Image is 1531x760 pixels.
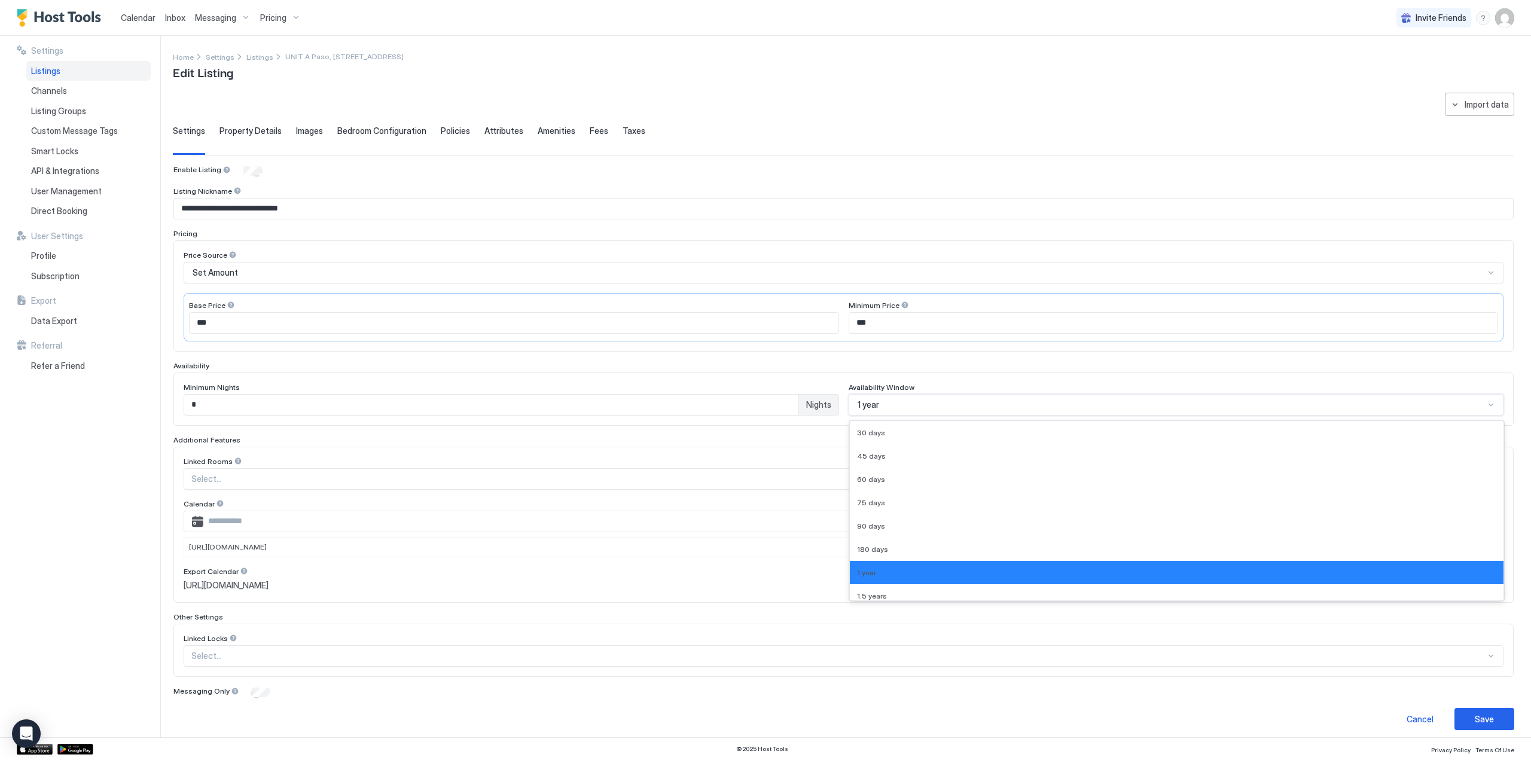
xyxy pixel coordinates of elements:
span: Fees [590,126,608,136]
a: Calendar [121,11,155,24]
span: Settings [206,53,234,62]
span: User Management [31,186,102,197]
span: Home [173,53,194,62]
a: Settings [206,50,234,63]
span: Direct Booking [31,206,87,216]
div: Breadcrumb [173,50,194,63]
button: Save [1454,708,1514,730]
a: Terms Of Use [1475,743,1514,755]
a: Data Export [26,311,151,331]
div: User profile [1495,8,1514,28]
input: Input Field [849,313,1498,333]
a: Subscription [26,266,151,286]
span: Other Settings [173,612,223,621]
a: Listings [26,61,151,81]
span: 75 days [857,498,885,507]
span: Additional Features [173,435,240,444]
span: Breadcrumb [285,52,404,61]
a: Refer a Friend [26,356,151,376]
span: Attributes [484,126,523,136]
span: Referral [31,340,62,351]
span: Calendar [121,13,155,23]
span: Listing Nickname [173,187,232,196]
div: menu [1476,11,1490,25]
span: 180 days [857,545,888,554]
span: Availability [173,361,209,370]
span: Listing Groups [31,106,86,117]
span: API & Integrations [31,166,99,176]
span: Edit Listing [173,63,233,81]
span: Taxes [623,126,645,136]
a: [URL][DOMAIN_NAME] [184,580,1468,591]
span: Linked Locks [184,634,228,643]
span: Pricing [173,229,197,238]
span: Policies [441,126,470,136]
span: Settings [31,45,63,56]
button: Cancel [1390,708,1450,730]
span: [URL][DOMAIN_NAME] [189,542,267,551]
span: Images [296,126,323,136]
div: Open Intercom Messenger [12,719,41,748]
input: Input Field [184,395,798,415]
span: 30 days [857,428,885,437]
a: Listings [246,50,273,63]
span: Listings [31,66,60,77]
span: Subscription [31,271,80,282]
span: Terms Of Use [1475,746,1514,753]
div: Breadcrumb [206,50,234,63]
div: Cancel [1407,713,1434,725]
span: Settings [173,126,205,136]
span: Channels [31,86,67,96]
a: Direct Booking [26,201,151,221]
span: Bedroom Configuration [337,126,426,136]
span: Refer a Friend [31,361,85,371]
span: Minimum Price [849,301,899,310]
span: Set Amount [193,267,238,278]
a: Google Play Store [57,744,93,755]
input: Input Field [174,199,1513,219]
a: Channels [26,81,151,101]
a: Listing Groups [26,101,151,121]
span: Price Source [184,251,227,260]
span: Privacy Policy [1431,746,1471,753]
span: 1.5 years [857,591,887,600]
span: 45 days [857,451,886,460]
a: Custom Message Tags [26,121,151,141]
span: 60 days [857,475,885,484]
span: Availability Window [849,383,914,392]
a: Privacy Policy [1431,743,1471,755]
span: Inbox [165,13,185,23]
span: Pricing [260,13,286,23]
a: Home [173,50,194,63]
span: Nights [806,399,831,410]
span: Data Export [31,316,77,326]
a: Smart Locks [26,141,151,161]
span: Base Price [189,301,225,310]
span: Messaging [195,13,236,23]
input: Input Field [190,313,838,333]
button: Import data [1445,93,1514,116]
span: © 2025 Host Tools [736,745,788,753]
a: API & Integrations [26,161,151,181]
a: Inbox [165,11,185,24]
span: 1 year [857,568,876,577]
span: Listings [246,53,273,62]
input: Input Field [203,511,1466,532]
div: Import data [1465,98,1509,111]
span: 1 year [858,399,879,410]
span: Smart Locks [31,146,78,157]
a: Profile [26,246,151,266]
span: User Settings [31,231,83,242]
span: Messaging Only [173,686,230,695]
span: Calendar [184,499,215,508]
span: Minimum Nights [184,383,240,392]
a: User Management [26,181,151,202]
span: Linked Rooms [184,457,233,466]
a: Host Tools Logo [17,9,106,27]
span: Property Details [219,126,282,136]
span: [URL][DOMAIN_NAME] [184,580,269,591]
span: Export [31,295,56,306]
div: App Store [17,744,53,755]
